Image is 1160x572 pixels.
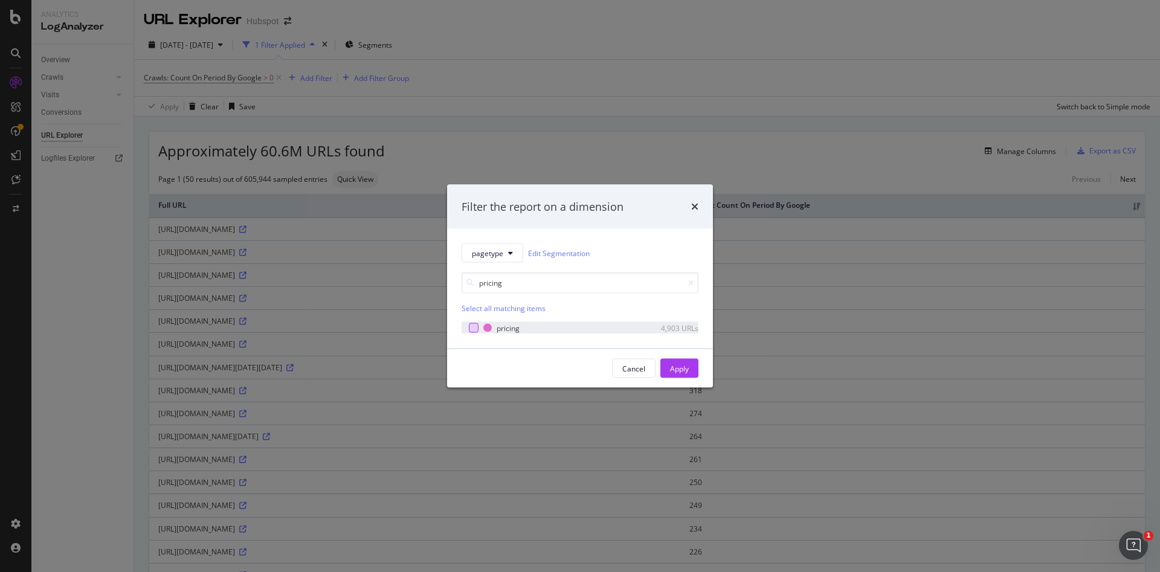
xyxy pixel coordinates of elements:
[497,323,520,333] div: pricing
[462,303,698,313] div: Select all matching items
[528,246,590,259] a: Edit Segmentation
[462,272,698,294] input: Search
[447,184,713,388] div: modal
[472,248,503,258] span: pagetype
[691,199,698,214] div: times
[462,199,623,214] div: Filter the report on a dimension
[1144,531,1153,541] span: 1
[1119,531,1148,560] iframe: Intercom live chat
[462,243,523,263] button: pagetype
[670,363,689,373] div: Apply
[612,359,656,378] button: Cancel
[639,323,698,333] div: 4,903 URLs
[660,359,698,378] button: Apply
[622,363,645,373] div: Cancel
